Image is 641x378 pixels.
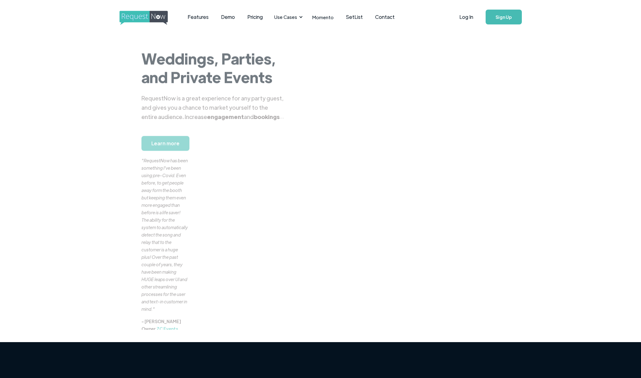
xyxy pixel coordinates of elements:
[141,136,189,151] a: Learn more
[340,7,369,27] a: SetList
[241,7,269,27] a: Pricing
[181,7,215,27] a: Features
[207,113,244,120] strong: engagement
[119,11,166,23] a: home
[119,11,179,25] img: requestnow logo
[141,94,284,122] div: RequestNow is a great experience for any party guest, and gives you a chance to market yourself t...
[486,10,522,24] a: Sign Up
[141,49,276,87] strong: Weddings, Parties, and Private Events
[157,326,178,332] a: ZC Events
[215,7,241,27] a: Demo
[271,7,305,27] div: Use Cases
[369,7,401,27] a: Contact
[274,14,297,20] div: Use Cases
[141,142,188,313] div: "RequestNow has been something I've been using pre-Covid. Even before, to get people away form th...
[360,49,469,297] iframe: Overview by DJ ReRe
[254,113,280,120] strong: bookings
[141,318,188,333] div: - [PERSON_NAME] Owner,
[453,6,479,28] a: Log In
[306,8,340,26] a: Momento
